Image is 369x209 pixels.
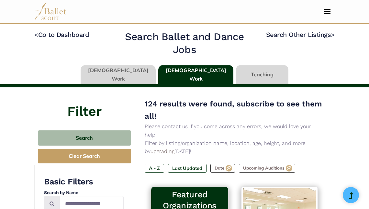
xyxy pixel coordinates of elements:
h2: Search Ballet and Dance Jobs [121,30,248,57]
h4: Search by Name [44,190,124,196]
li: Teaching [235,65,290,84]
label: A - Z [145,164,164,173]
span: 124 results were found, subscribe to see them all! [145,99,322,121]
label: Upcoming Auditions [239,164,295,173]
li: [DEMOGRAPHIC_DATA] Work [157,65,235,84]
code: < [34,30,38,38]
h4: Filter [34,87,134,121]
p: Filter by listing/organization name, location, age, height, and more by [DATE]! [145,139,324,156]
button: Clear Search [38,149,131,163]
a: Search Other Listings> [266,31,335,38]
a: <Go to Dashboard [34,31,89,38]
li: [DEMOGRAPHIC_DATA] Work [79,65,157,84]
p: Please contact us if you come across any errors, we would love your help! [145,122,324,139]
a: upgrading [151,148,174,154]
label: Last Updated [168,164,207,173]
label: Date [210,164,235,173]
code: > [331,30,335,38]
button: Toggle navigation [319,8,335,15]
button: Search [38,130,131,146]
h3: Basic Filters [44,176,124,187]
